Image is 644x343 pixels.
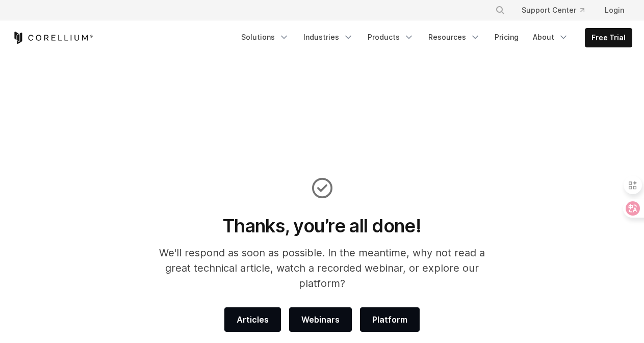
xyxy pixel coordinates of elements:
a: Login [597,1,632,19]
span: Platform [372,313,407,326]
a: Corellium Home [12,32,93,44]
span: Articles [237,313,269,326]
a: Resources [422,28,486,46]
a: Support Center [513,1,593,19]
span: Webinars [301,313,340,326]
a: Webinars [289,307,352,332]
button: Search [491,1,509,19]
div: Navigation Menu [483,1,632,19]
a: Platform [360,307,420,332]
div: Navigation Menu [235,28,632,47]
a: Articles [224,307,281,332]
a: Industries [297,28,359,46]
h1: Thanks, you’re all done! [145,215,499,237]
a: Products [362,28,420,46]
a: About [527,28,575,46]
a: Solutions [235,28,295,46]
a: Free Trial [585,29,632,47]
p: We'll respond as soon as possible. In the meantime, why not read a great technical article, watch... [145,245,499,291]
a: Pricing [488,28,525,46]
